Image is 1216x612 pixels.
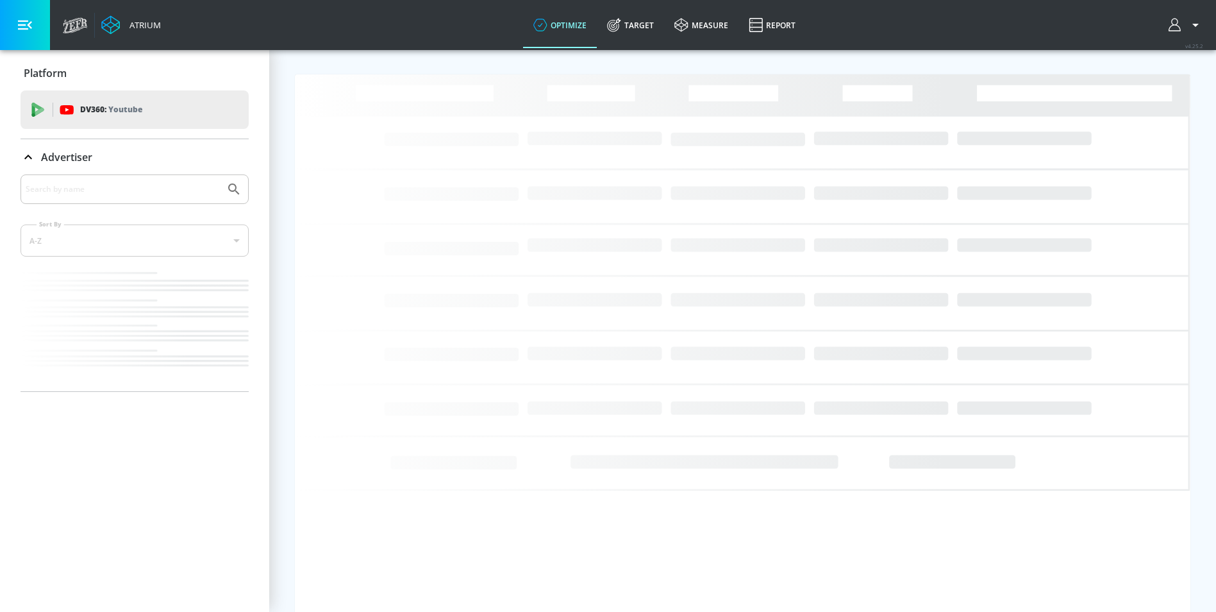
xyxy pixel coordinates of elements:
[21,267,249,391] nav: list of Advertiser
[21,174,249,391] div: Advertiser
[21,225,249,257] div: A-Z
[124,19,161,31] div: Atrium
[21,90,249,129] div: DV360: Youtube
[523,2,597,48] a: optimize
[664,2,738,48] a: measure
[21,55,249,91] div: Platform
[738,2,806,48] a: Report
[1185,42,1203,49] span: v 4.25.2
[80,103,142,117] p: DV360:
[26,181,220,198] input: Search by name
[597,2,664,48] a: Target
[21,139,249,175] div: Advertiser
[37,220,64,228] label: Sort By
[24,66,67,80] p: Platform
[101,15,161,35] a: Atrium
[108,103,142,116] p: Youtube
[41,150,92,164] p: Advertiser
